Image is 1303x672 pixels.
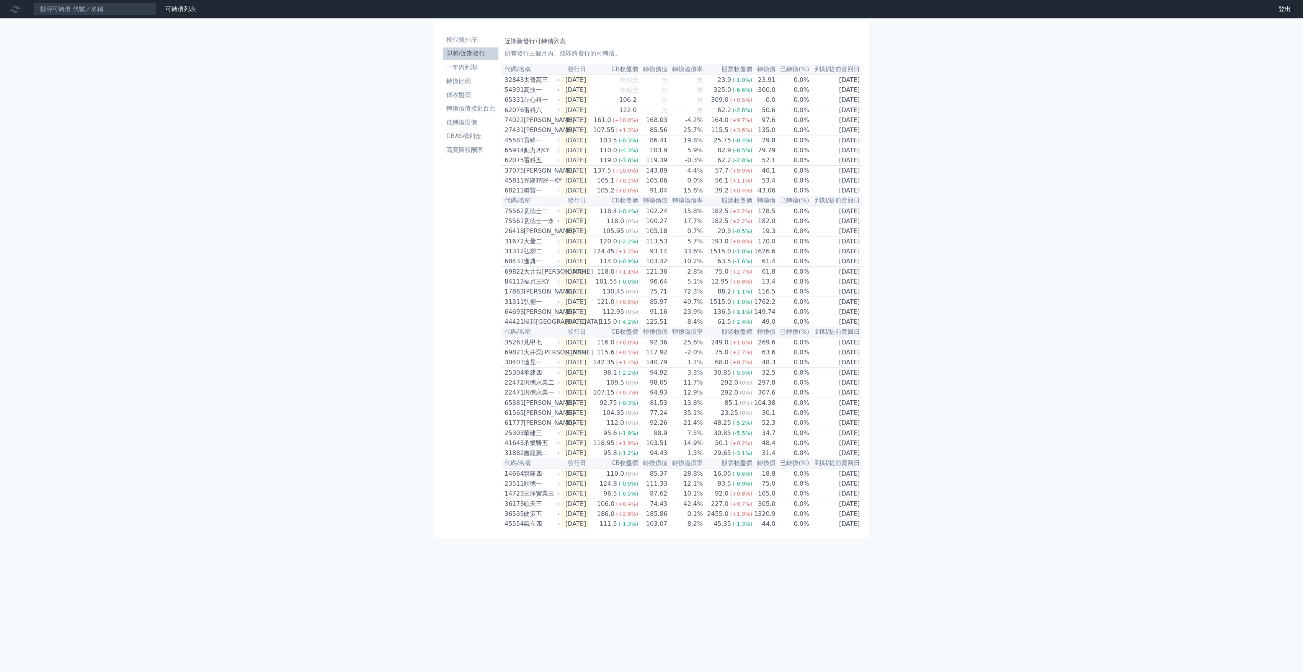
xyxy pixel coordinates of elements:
a: 轉換比例 [443,75,498,87]
div: 光隆精密一KY [524,176,558,185]
td: [DATE] [810,287,863,297]
div: 弘塑二 [524,247,558,256]
div: 118.0 [605,217,626,226]
div: 45581 [505,136,522,145]
td: 15.6% [668,186,704,196]
div: 太普高三 [524,75,558,85]
li: 轉換比例 [443,77,498,86]
td: 10.2% [668,256,704,267]
div: 118.4 [598,207,619,216]
td: [DATE] [810,226,863,237]
div: 119.0 [598,156,619,165]
div: 31312 [505,247,522,256]
div: 65914 [505,146,522,155]
span: (+0.8%) [730,279,752,285]
span: 無 [697,106,703,114]
div: 137.5 [592,166,613,175]
div: 164.0 [709,116,730,125]
span: (-3.6%) [619,157,638,163]
td: [DATE] [810,256,863,267]
div: 120.0 [598,237,619,246]
p: 所有發行三個月內、或即將發行的可轉債。 [505,49,860,58]
td: 0.0% [776,237,810,247]
td: [DATE] [561,135,589,146]
li: 低轉換溢價 [443,118,498,127]
span: (+0.8%) [730,238,752,245]
div: 115.5 [709,126,730,135]
div: 124.45 [591,247,616,256]
td: 33.6% [668,246,704,256]
td: 96.64 [639,277,668,287]
div: 62.2 [716,156,733,165]
td: 23.91 [753,75,776,85]
div: 32843 [505,75,522,85]
div: 75561 [505,217,522,226]
span: (-1.6%) [733,258,753,264]
td: 0.0% [776,287,810,297]
div: 101.55 [594,277,619,286]
span: 無 [661,76,668,83]
td: 116.5 [753,287,776,297]
div: 65331 [505,95,522,104]
div: 12.95 [709,277,730,286]
div: 26418 [505,227,522,236]
div: 大井泵[PERSON_NAME] [524,267,558,276]
span: (-0.0%) [619,279,638,285]
td: [DATE] [810,125,863,135]
td: [DATE] [561,186,589,196]
td: 53.4 [753,176,776,186]
span: (+1.1%) [730,178,752,184]
td: [DATE] [561,216,589,226]
td: [DATE] [561,105,589,116]
span: (0%) [625,289,638,295]
div: 107.55 [591,126,616,135]
div: 182.5 [709,217,730,226]
span: (-0.9%) [619,258,638,264]
th: 代碼/名稱 [501,64,561,75]
div: 62075 [505,156,522,165]
input: 搜尋可轉債 代號／名稱 [34,3,156,16]
div: 193.0 [709,237,730,246]
td: [DATE] [810,216,863,226]
td: 182.0 [753,216,776,226]
td: 85.56 [639,125,668,135]
td: [DATE] [810,135,863,146]
span: (-0.4%) [733,137,753,144]
span: (-6.6%) [733,87,753,93]
td: 1626.6 [753,246,776,256]
th: 代碼/名稱 [501,196,561,206]
h1: 近期新發行可轉債列表 [505,37,860,46]
td: 0.0% [776,246,810,256]
div: 105.2 [595,186,616,195]
td: [DATE] [810,237,863,247]
a: 一年內到期 [443,61,498,73]
span: (+0.8%) [616,299,638,305]
td: 75.71 [639,287,668,297]
span: (+1.2%) [616,248,638,254]
span: (+1.3%) [616,127,638,133]
td: [DATE] [810,115,863,125]
td: 5.9% [668,145,704,155]
td: 40.7% [668,297,704,307]
td: [DATE] [810,246,863,256]
td: 105.06 [639,176,668,186]
td: 103.42 [639,256,668,267]
span: 無 [697,76,703,83]
div: 75562 [505,207,522,216]
td: [DATE] [561,125,589,135]
td: 0.0% [776,206,810,216]
td: 0.0% [776,166,810,176]
th: 轉換價值 [639,64,668,75]
td: 0.0% [776,85,810,95]
td: 0.0% [776,267,810,277]
span: (+2.2%) [730,218,752,224]
td: 103.9 [639,145,668,155]
td: 113.53 [639,237,668,247]
a: 轉換價值接近百元 [443,103,498,115]
th: 股票收盤價 [703,64,753,75]
span: (-0.3%) [619,137,638,144]
td: 0.0% [776,145,810,155]
div: 88.2 [716,287,733,296]
div: 高技一 [524,85,558,95]
a: 可轉債列表 [165,5,196,13]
